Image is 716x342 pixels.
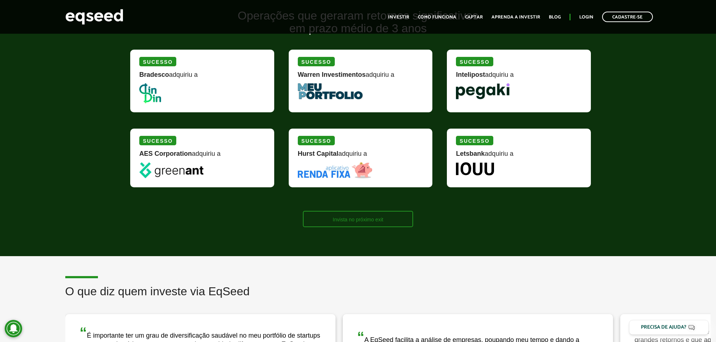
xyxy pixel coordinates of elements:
img: DinDin [139,83,161,103]
img: EqSeed [65,7,123,26]
strong: Intelipost [456,71,485,78]
a: Invista no próximo exit [303,211,413,227]
div: adquiriu a [298,71,424,83]
a: Investir [388,15,409,20]
strong: AES Corporation [139,150,192,157]
div: Sucesso [298,57,335,66]
img: greenant [139,162,203,178]
a: Login [579,15,593,20]
div: Sucesso [139,136,176,145]
strong: Warren Investimentos [298,71,366,78]
img: Pegaki [456,83,509,99]
img: MeuPortfolio [298,83,363,99]
h2: O que diz quem investe via EqSeed [65,285,711,309]
div: adquiriu a [298,150,424,162]
img: Renda Fixa [298,162,373,178]
div: Sucesso [456,136,493,145]
a: Cadastre-se [602,12,653,22]
div: Sucesso [139,57,176,66]
div: adquiriu a [139,150,265,162]
strong: Letsbank [456,150,485,157]
a: Blog [549,15,561,20]
img: Iouu [456,162,494,175]
a: Como funciona [418,15,456,20]
div: adquiriu a [456,150,582,162]
div: adquiriu a [456,71,582,83]
span: “ [80,325,87,341]
a: Captar [465,15,483,20]
div: Sucesso [298,136,335,145]
div: Sucesso [456,57,493,66]
strong: Hurst Capital [298,150,338,157]
strong: Bradesco [139,71,169,78]
div: adquiriu a [139,71,265,83]
a: Aprenda a investir [491,15,540,20]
